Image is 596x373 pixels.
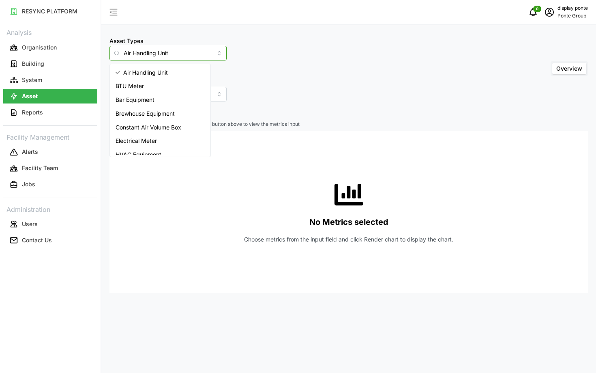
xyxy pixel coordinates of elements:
[22,76,42,84] p: System
[3,177,97,192] button: Jobs
[116,123,181,132] span: Constant Air Volume Box
[123,68,168,77] span: Air Handling Unit
[22,108,43,116] p: Reports
[3,39,97,56] a: Organisation
[557,4,588,12] p: display ponte
[22,164,58,172] p: Facility Team
[244,235,453,244] p: Choose metrics from the input field and click Render chart to display the chart.
[116,109,175,118] span: Brewhouse Equipment
[556,65,582,72] span: Overview
[22,180,35,188] p: Jobs
[3,217,97,231] button: Users
[3,4,97,19] button: RESYNC PLATFORM
[22,220,38,228] p: Users
[3,73,97,87] button: System
[3,161,97,176] button: Facility Team
[541,4,557,20] button: schedule
[3,160,97,177] a: Facility Team
[3,144,97,160] a: Alerts
[3,145,97,160] button: Alerts
[116,136,157,145] span: Electrical Meter
[3,177,97,193] a: Jobs
[3,105,97,120] button: Reports
[22,148,38,156] p: Alerts
[22,92,38,100] p: Asset
[3,40,97,55] button: Organisation
[3,56,97,71] button: Building
[116,150,161,159] span: HVAC Equipment
[3,203,97,215] p: Administration
[557,12,588,20] p: Ponte Group
[116,95,154,104] span: Bar Equipment
[3,72,97,88] a: System
[3,104,97,121] a: Reports
[22,236,52,244] p: Contact Us
[3,56,97,72] a: Building
[109,37,144,45] label: Asset Types
[525,4,541,20] button: notifications
[3,3,97,19] a: RESYNC PLATFORM
[3,88,97,104] a: Asset
[309,216,388,229] p: No Metrics selected
[536,6,538,12] span: 0
[116,82,144,91] span: BTU Meter
[3,232,97,248] a: Contact Us
[3,89,97,103] button: Asset
[3,216,97,232] a: Users
[109,121,588,128] p: Select items in the 'Select Locations/Assets' button above to view the metrics input
[22,60,44,68] p: Building
[22,7,77,15] p: RESYNC PLATFORM
[22,43,57,52] p: Organisation
[3,131,97,142] p: Facility Management
[3,233,97,248] button: Contact Us
[3,26,97,38] p: Analysis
